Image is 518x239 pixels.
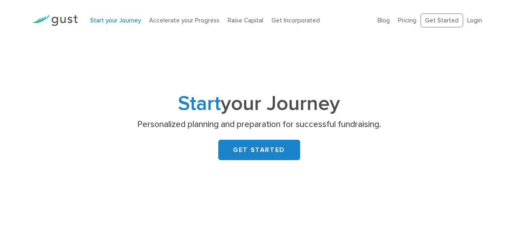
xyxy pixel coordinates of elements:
[378,17,390,24] a: Blog
[218,140,300,160] a: GET STARTED
[467,17,482,24] a: Login
[421,13,463,28] a: Get Started
[398,17,416,24] a: Pricing
[149,17,219,24] a: Accelerate your Progress
[271,17,320,24] a: Get Incorporated
[100,119,418,130] p: Personalized planning and preparation for successful fundraising.
[32,15,78,26] img: Gust Logo
[178,92,221,116] span: Start
[90,17,141,24] a: Start your Journey
[97,94,421,113] h1: your Journey
[228,17,263,24] a: Raise Capital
